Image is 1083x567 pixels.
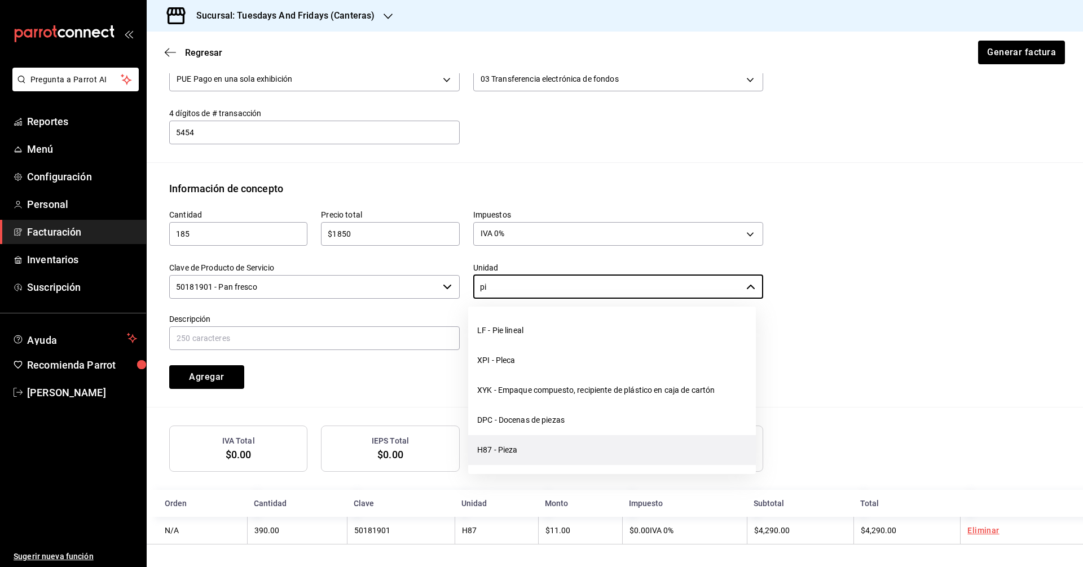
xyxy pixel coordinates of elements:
[622,490,747,517] th: Impuesto
[481,228,505,239] span: IVA 0%
[455,490,538,517] th: Unidad
[27,331,122,345] span: Ayuda
[468,435,756,465] li: H87 - Pieza
[169,210,307,218] label: Cantidad
[473,263,764,271] label: Unidad
[169,326,460,350] input: 250 caracteres
[254,526,279,535] span: 390.00
[347,517,455,544] td: 50181901
[468,405,756,435] li: DPC - Docenas de piezas
[27,197,137,212] span: Personal
[321,210,459,218] label: Precio total
[473,210,764,218] label: Impuestos
[165,47,222,58] button: Regresar
[545,526,570,535] span: $11.00
[754,526,790,535] span: $4,290.00
[27,280,137,295] span: Suscripción
[185,47,222,58] span: Regresar
[169,365,244,389] button: Agregar
[372,435,409,447] h3: IEPS Total
[27,385,137,400] span: [PERSON_NAME]
[169,109,460,117] label: 4 dígitos de # transacción
[747,490,853,517] th: Subtotal
[169,181,283,196] div: Información de concepto
[27,357,137,373] span: Recomienda Parrot
[468,345,756,375] li: XPI - Pleca
[861,526,896,535] span: $4,290.00
[247,490,346,517] th: Cantidad
[27,224,137,240] span: Facturación
[226,449,252,460] span: $0.00
[8,82,139,94] a: Pregunta a Parrot AI
[27,114,137,129] span: Reportes
[967,526,999,535] a: Eliminar
[468,316,756,345] li: LF - Pie lineal
[629,526,650,535] span: $0.00
[347,490,455,517] th: Clave
[853,490,960,517] th: Total
[12,68,139,91] button: Pregunta a Parrot AI
[147,517,247,544] td: N/A
[147,490,247,517] th: Orden
[538,490,622,517] th: Monto
[455,517,538,544] td: H87
[169,263,460,271] label: Clave de Producto de Servicio
[187,9,375,23] h3: Sucursal: Tuesdays And Fridays (Canteras)
[27,169,137,184] span: Configuración
[978,41,1065,64] button: Generar factura
[27,141,137,157] span: Menú
[30,74,121,86] span: Pregunta a Parrot AI
[321,227,459,241] input: $0.00
[473,275,742,299] input: Elige una opción
[14,551,137,562] span: Sugerir nueva función
[27,252,137,267] span: Inventarios
[468,375,756,405] li: XYK - Empaque compuesto, recipiente de plástico en caja de cartón
[481,73,619,85] span: 03 Transferencia electrónica de fondos
[169,275,438,299] input: Elige una opción
[622,517,747,544] td: IVA 0%
[169,314,460,322] label: Descripción
[177,73,292,85] span: PUE Pago en una sola exhibición
[222,435,255,447] h3: IVA Total
[124,29,133,38] button: open_drawer_menu
[377,449,403,460] span: $0.00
